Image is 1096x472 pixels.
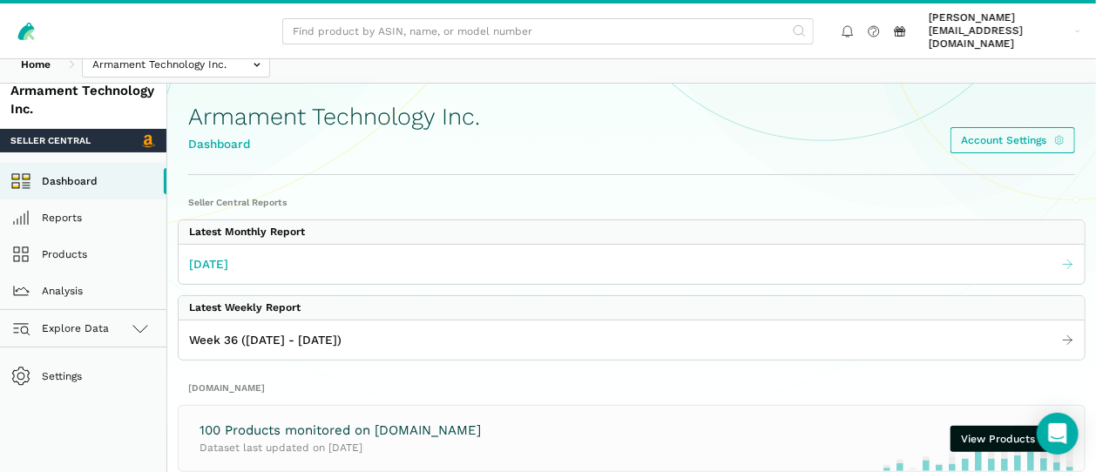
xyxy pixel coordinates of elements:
div: Latest Weekly Report [189,301,301,314]
span: Explore Data [16,318,109,339]
a: [DATE] [179,250,1085,279]
span: Seller Central [10,134,91,147]
h1: Armament Technology Inc. [188,104,480,130]
span: [DATE] [189,255,228,273]
span: View Products [961,431,1035,447]
input: Find product by ASIN, name, or model number [282,18,814,44]
a: Week 36 ([DATE] - [DATE]) [179,326,1085,354]
a: Account Settings [951,127,1075,153]
h3: 100 Products monitored on [DOMAIN_NAME] [200,421,481,440]
a: [PERSON_NAME][EMAIL_ADDRESS][DOMAIN_NAME] [923,9,1086,53]
div: Latest Monthly Report [189,226,305,239]
span: [PERSON_NAME][EMAIL_ADDRESS][DOMAIN_NAME] [929,11,1070,51]
h2: Seller Central Reports [188,196,1075,209]
p: Dataset last updated on [DATE] [200,440,481,455]
div: Open Intercom Messenger [1037,413,1079,455]
a: View Products [951,426,1064,452]
input: Armament Technology Inc. [82,51,270,78]
div: Armament Technology Inc. [10,82,156,118]
span: Week 36 ([DATE] - [DATE]) [189,331,342,349]
a: Home [10,51,61,78]
h2: [DOMAIN_NAME] [188,381,1075,394]
div: Dashboard [188,135,480,153]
